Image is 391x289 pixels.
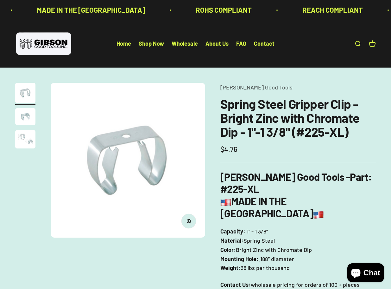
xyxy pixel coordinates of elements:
p: ROHS COMPLIANT [196,4,252,16]
a: Contact [254,40,274,47]
img: close up of a spring steel gripper clip, tool clip, durable, secure holding, Excellent corrosion ... [15,130,35,148]
b: [PERSON_NAME] Good Tools - [220,171,368,183]
sale-price: $4.76 [220,144,237,155]
img: Gripper clip, made & shipped from the USA! [15,83,35,103]
strong: Contact Us: [220,281,251,288]
span: 1" - 1 3/8" [247,227,268,236]
span: Spring Steel [243,236,275,245]
p: REACH COMPLIANT [302,4,363,16]
button: Go to item 2 [15,108,35,127]
b: Capacity: [220,228,245,235]
h1: Spring Steel Gripper Clip - Bright Zinc with Chromate Dip - 1"-1 3/8" (#225-XL) [220,97,376,139]
p: MADE IN THE [GEOGRAPHIC_DATA] [37,4,145,16]
button: Go to item 3 [15,130,35,150]
span: Bright Zinc with Chromate Dip [236,245,312,254]
button: Go to item 1 [15,83,35,105]
a: FAQ [236,40,246,47]
b: : #225-XL [220,171,372,195]
img: close up of a spring steel gripper clip, tool clip, durable, secure holding, Excellent corrosion ... [15,108,35,125]
span: 36 lbs per thousand [241,263,290,273]
a: [PERSON_NAME] Good Tools [220,84,293,91]
a: Home [117,40,131,47]
span: Part [350,171,368,183]
b: MADE IN THE [GEOGRAPHIC_DATA] [220,195,324,219]
a: Shop Now [139,40,164,47]
img: Gripper clip, made & shipped from the USA! [51,83,205,238]
a: About Us [205,40,229,47]
b: Color: [220,246,236,253]
inbox-online-store-chat: Shopify online store chat [345,263,386,284]
a: Wholesale [172,40,198,47]
span: .188″ diameter [259,254,294,264]
b: Weight: [220,264,241,271]
b: Material: [220,237,243,244]
b: Mounting Hole: [220,255,259,262]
